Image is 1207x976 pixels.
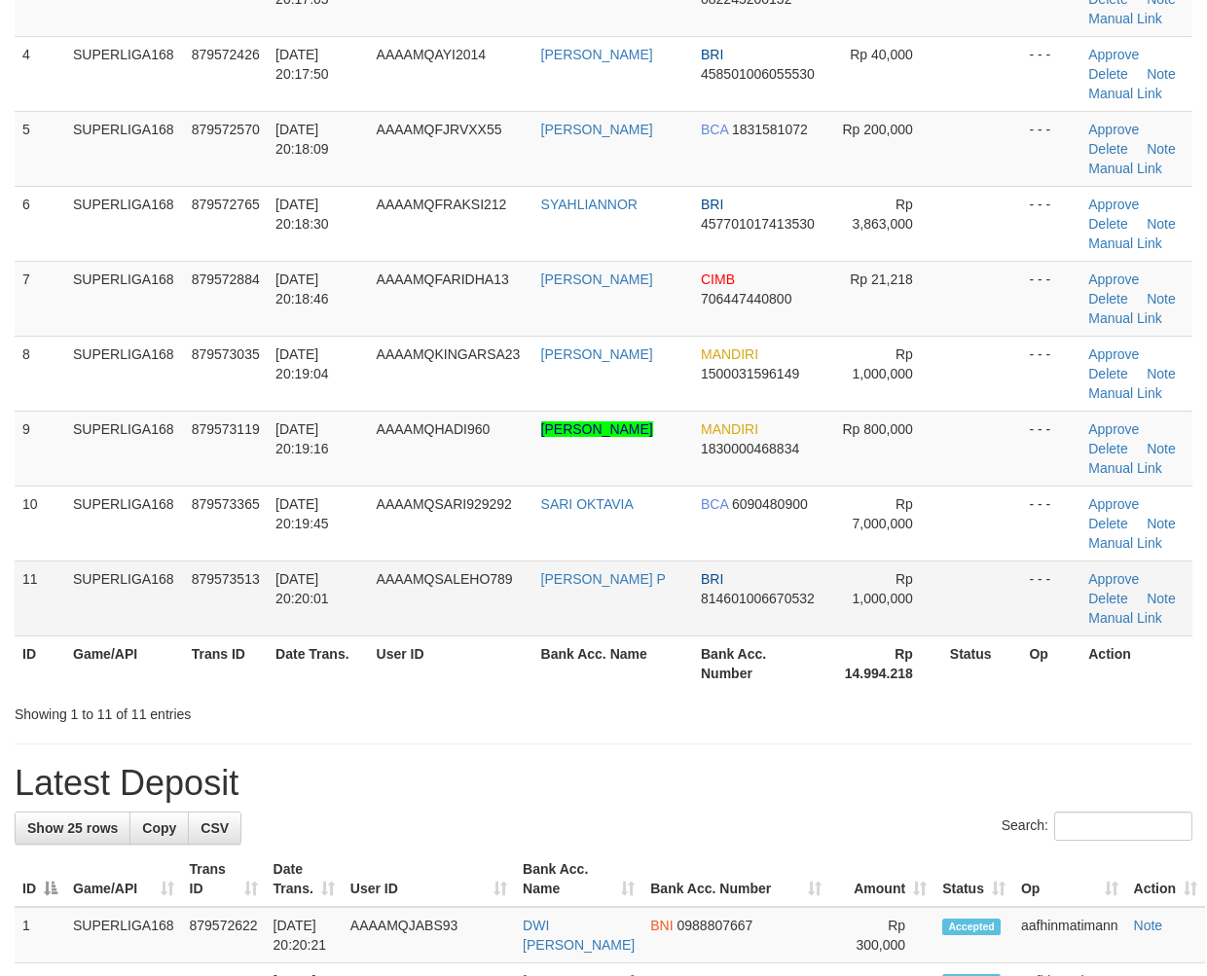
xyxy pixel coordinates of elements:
a: Approve [1088,571,1139,587]
td: SUPERLIGA168 [65,411,184,486]
span: Rp 3,863,000 [853,197,913,232]
span: Copy 6090480900 to clipboard [732,496,808,512]
span: AAAAMQAYI2014 [377,47,487,62]
span: 879573365 [192,496,260,512]
span: AAAAMQFARIDHA13 [377,271,509,287]
span: 879572884 [192,271,260,287]
span: MANDIRI [701,346,758,362]
span: [DATE] 20:18:30 [275,197,329,232]
span: Copy 1830000468834 to clipboard [701,441,799,456]
td: SUPERLIGA168 [65,560,184,635]
a: Note [1147,66,1176,82]
th: Bank Acc. Number [693,635,825,691]
span: 879573513 [192,571,260,587]
a: [PERSON_NAME] [541,47,653,62]
a: Note [1147,516,1176,531]
input: Search: [1054,812,1192,841]
span: Copy [142,820,176,836]
span: [DATE] 20:19:16 [275,421,329,456]
td: 5 [15,111,65,186]
a: [PERSON_NAME] [541,421,653,437]
th: Action: activate to sort column ascending [1126,851,1206,907]
span: [DATE] 20:19:04 [275,346,329,381]
a: CSV [188,812,241,845]
span: CIMB [701,271,735,287]
a: Note [1134,918,1163,933]
th: Date Trans.: activate to sort column ascending [266,851,343,907]
span: [DATE] 20:17:50 [275,47,329,82]
span: Rp 40,000 [850,47,913,62]
td: SUPERLIGA168 [65,907,182,963]
a: Note [1147,441,1176,456]
a: Manual Link [1088,11,1162,26]
a: [PERSON_NAME] [541,271,653,287]
div: Showing 1 to 11 of 11 entries [15,697,489,724]
th: Status [942,635,1022,691]
a: Manual Link [1088,310,1162,326]
td: 879572622 [182,907,266,963]
span: 879572426 [192,47,260,62]
a: Approve [1088,122,1139,137]
span: Show 25 rows [27,820,118,836]
span: AAAAMQFRAKSI212 [377,197,507,212]
label: Search: [1002,812,1192,841]
span: Rp 200,000 [842,122,912,137]
a: Copy [129,812,189,845]
span: Copy 458501006055530 to clipboard [701,66,815,82]
a: Approve [1088,271,1139,287]
a: DWI [PERSON_NAME] [523,918,635,953]
span: AAAAMQHADI960 [377,421,491,437]
th: Bank Acc. Name: activate to sort column ascending [515,851,642,907]
a: Note [1147,591,1176,606]
span: AAAAMQFJRVXX55 [377,122,502,137]
a: Delete [1088,141,1127,157]
td: - - - [1021,111,1080,186]
td: 7 [15,261,65,336]
span: BNI [650,918,673,933]
span: [DATE] 20:20:01 [275,571,329,606]
a: Note [1147,366,1176,381]
a: Delete [1088,441,1127,456]
th: Op: activate to sort column ascending [1013,851,1126,907]
span: [DATE] 20:18:09 [275,122,329,157]
h1: Latest Deposit [15,764,1192,803]
span: Copy 1500031596149 to clipboard [701,366,799,381]
th: Action [1080,635,1192,691]
td: SUPERLIGA168 [65,486,184,560]
th: Trans ID [184,635,268,691]
td: SUPERLIGA168 [65,186,184,261]
span: Copy 706447440800 to clipboard [701,291,791,307]
a: Manual Link [1088,535,1162,551]
span: Rp 21,218 [850,271,913,287]
a: Delete [1088,216,1127,232]
a: Delete [1088,66,1127,82]
td: - - - [1021,261,1080,336]
td: SUPERLIGA168 [65,36,184,111]
a: Approve [1088,421,1139,437]
a: Show 25 rows [15,812,130,845]
span: AAAAMQKINGARSA23 [377,346,521,362]
span: BRI [701,197,723,212]
a: Manual Link [1088,86,1162,101]
span: Rp 800,000 [842,421,912,437]
th: Game/API [65,635,184,691]
a: [PERSON_NAME] P [541,571,666,587]
td: 8 [15,336,65,411]
span: Copy 0988807667 to clipboard [677,918,752,933]
a: [PERSON_NAME] [541,122,653,137]
span: Copy 457701017413530 to clipboard [701,216,815,232]
span: BRI [701,47,723,62]
a: Approve [1088,197,1139,212]
span: 879572765 [192,197,260,212]
a: Delete [1088,291,1127,307]
th: Bank Acc. Number: activate to sort column ascending [642,851,829,907]
a: SARI OKTAVIA [541,496,634,512]
td: 6 [15,186,65,261]
td: AAAAMQJABS93 [343,907,515,963]
span: MANDIRI [701,421,758,437]
td: SUPERLIGA168 [65,111,184,186]
span: 879573035 [192,346,260,362]
th: ID: activate to sort column descending [15,851,65,907]
th: Amount: activate to sort column ascending [829,851,934,907]
th: Bank Acc. Name [533,635,693,691]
